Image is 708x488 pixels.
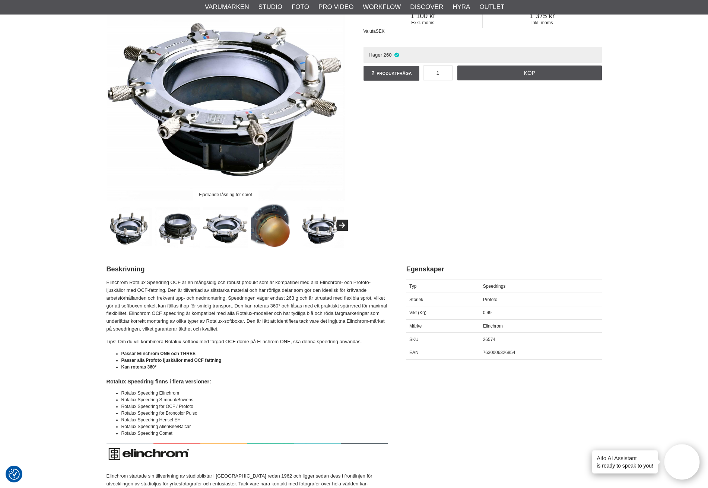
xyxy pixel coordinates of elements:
[121,430,388,437] li: Rotalux Speedring Comet
[203,203,248,248] img: Fjädrande låsning för spröt
[121,417,388,423] li: Rotalux Speedring Hensel EH
[107,441,388,465] img: Elinchrom Authorized Distributor
[384,52,392,58] span: 260
[107,279,388,333] p: Elinchrom Rotalux Speedring OCF är en mångsidig och robust produkt som är kompatibel med alla Eli...
[155,203,200,248] img: Kraftigt OCF fäste
[251,203,296,248] img: Gör att ONE kan användas med dome
[592,450,658,473] div: is ready to speak to you!
[318,2,353,12] a: Pro Video
[107,265,388,274] h2: Beskrivning
[121,358,222,363] strong: Passar alla Profoto ljuskällor med OCF fattning
[121,403,388,410] li: Rotalux Speedring for OCF / Profoto
[363,12,483,20] span: 1 100
[258,2,282,12] a: Studio
[121,390,388,396] li: Rotalux Speedring Elinchrom
[409,350,419,355] span: EAN
[483,310,492,315] span: 0.49
[409,337,419,342] span: SKU
[205,2,249,12] a: Varumärken
[409,310,426,315] span: Vikt (Kg)
[121,351,196,356] strong: Passar Elinchrom ONE och THREE
[363,2,401,12] a: Workflow
[299,203,344,248] img: Passar Elinchrom ONE och THREE
[483,323,503,329] span: Elinchrom
[376,29,385,34] span: SEK
[453,2,470,12] a: Hyra
[394,52,400,58] i: I lager
[363,20,483,25] span: Exkl. moms
[363,66,419,81] a: Produktfråga
[9,469,20,480] img: Revisit consent button
[597,454,653,462] h4: Aifo AI Assistant
[483,284,506,289] span: Speedrings
[483,297,498,302] span: Profoto
[483,350,515,355] span: 7630006326854
[479,2,504,12] a: Outlet
[363,29,376,34] span: Valuta
[483,20,602,25] span: Inkl. moms
[410,2,443,12] a: Discover
[121,364,157,370] strong: Kan roteras 360°
[107,203,152,248] img: Elinchrom Rotalux Speedring OCF
[409,284,416,289] span: Typ
[457,66,602,80] a: Köp
[406,265,602,274] h2: Egenskaper
[193,188,258,201] div: Fjädrande låsning för spröt
[121,410,388,417] li: Rotalux Speedring for Broncolor Pulso
[409,323,422,329] span: Märke
[121,423,388,430] li: Rotalux Speedring AlienBee/Balcar
[368,52,382,58] span: I lager
[107,338,388,346] p: Tips! Om du vill kombinera Rotalux softbox med färgad OCF dome på Elinchrom ONE, ska denna speedr...
[337,220,348,231] button: Next
[9,468,20,481] button: Samtyckesinställningar
[483,337,495,342] span: 26574
[409,297,423,302] span: Storlek
[107,378,388,385] h4: Rotalux Speedring finns i flera versioner:
[121,396,388,403] li: Rotalux Speedring S-mount/Bowens
[483,12,602,20] span: 1 375
[292,2,309,12] a: Foto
